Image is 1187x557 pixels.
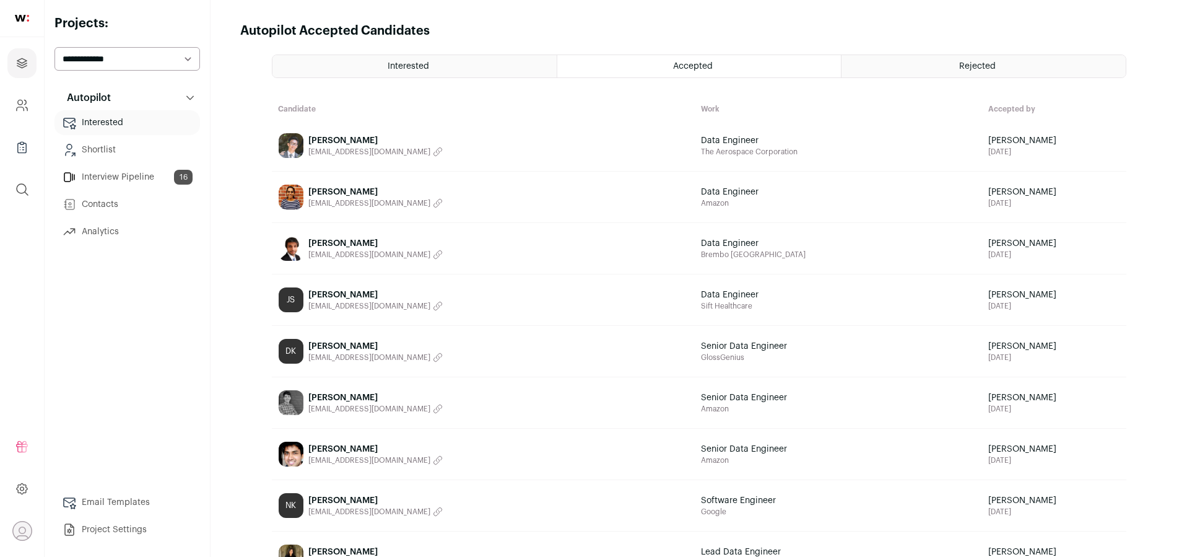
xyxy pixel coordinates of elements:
[308,147,443,157] button: [EMAIL_ADDRESS][DOMAIN_NAME]
[701,340,850,353] span: Senior Data Engineer
[15,15,29,22] img: wellfound-shorthand-0d5821cbd27db2630d0214b213865d53afaa358527fdda9d0ea32b1df1b89c2c.svg
[54,219,200,244] a: Analytics
[308,250,443,260] button: [EMAIL_ADDRESS][DOMAIN_NAME]
[308,237,443,250] span: [PERSON_NAME]
[701,198,976,208] span: Amazon
[701,289,850,301] span: Data Engineer
[272,275,695,325] a: JS [PERSON_NAME] [EMAIL_ADDRESS][DOMAIN_NAME]
[308,507,430,517] span: [EMAIL_ADDRESS][DOMAIN_NAME]
[272,378,695,428] a: [PERSON_NAME] [EMAIL_ADDRESS][DOMAIN_NAME]
[988,507,1120,517] span: [DATE]
[701,250,976,260] span: Brembo [GEOGRAPHIC_DATA]
[988,237,1120,250] span: [PERSON_NAME]
[841,55,1125,77] a: Rejected
[308,507,443,517] button: [EMAIL_ADDRESS][DOMAIN_NAME]
[308,404,430,414] span: [EMAIL_ADDRESS][DOMAIN_NAME]
[54,86,200,110] button: Autopilot
[988,301,1120,311] span: [DATE]
[272,224,695,273] a: [PERSON_NAME] [EMAIL_ADDRESS][DOMAIN_NAME]
[279,493,303,518] div: NK
[59,90,111,105] p: Autopilot
[54,138,200,162] a: Shortlist
[308,353,443,362] button: [EMAIL_ADDRESS][DOMAIN_NAME]
[308,494,443,507] span: [PERSON_NAME]
[272,172,695,222] a: [PERSON_NAME] [EMAIL_ADDRESS][DOMAIN_NAME]
[308,353,430,362] span: [EMAIL_ADDRESS][DOMAIN_NAME]
[701,301,976,311] span: Sift Healthcare
[279,390,303,415] img: 6122e0bc9a8f73d4a7b15c7cd34c6b51a5d481efcf1a764ca72dbe39cd26efd2
[988,392,1120,404] span: [PERSON_NAME]
[174,170,193,185] span: 16
[308,301,430,311] span: [EMAIL_ADDRESS][DOMAIN_NAME]
[308,134,443,147] span: [PERSON_NAME]
[988,443,1120,455] span: [PERSON_NAME]
[54,490,200,515] a: Email Templates
[988,289,1120,301] span: [PERSON_NAME]
[54,192,200,217] a: Contacts
[701,186,850,198] span: Data Engineer
[279,185,303,209] img: d2b5351ec6cfe1002a8c505a1d34841df7de9449c9cd9e5eb1aef9482529ffe8.jpg
[701,494,850,507] span: Software Engineer
[988,494,1120,507] span: [PERSON_NAME]
[308,289,443,301] span: [PERSON_NAME]
[54,15,200,32] h2: Projects:
[308,455,430,465] span: [EMAIL_ADDRESS][DOMAIN_NAME]
[701,147,976,157] span: The Aerospace Corporation
[388,62,429,71] span: Interested
[54,165,200,190] a: Interview Pipeline16
[272,481,695,530] a: NK [PERSON_NAME] [EMAIL_ADDRESS][DOMAIN_NAME]
[272,98,695,120] th: Candidate
[988,353,1120,362] span: [DATE]
[988,134,1120,147] span: [PERSON_NAME]
[308,250,430,260] span: [EMAIL_ADDRESS][DOMAIN_NAME]
[988,340,1120,353] span: [PERSON_NAME]
[54,517,200,542] a: Project Settings
[279,133,303,158] img: 7f0a4259c23d7500436c34cbfb6edf380945ca04113ce2c4fc2dfdf46ec91789.jpg
[279,442,303,467] img: b329373b3f653412bd599df6ccec063d50b120ab41e09325618b8c3156422a26.jpg
[12,521,32,541] button: Open dropdown
[701,404,976,414] span: Amazon
[7,133,37,162] a: Company Lists
[308,455,443,465] button: [EMAIL_ADDRESS][DOMAIN_NAME]
[308,198,430,208] span: [EMAIL_ADDRESS][DOMAIN_NAME]
[308,198,443,208] button: [EMAIL_ADDRESS][DOMAIN_NAME]
[308,186,443,198] span: [PERSON_NAME]
[308,392,443,404] span: [PERSON_NAME]
[272,429,695,479] a: [PERSON_NAME] [EMAIL_ADDRESS][DOMAIN_NAME]
[279,339,303,364] div: DK
[240,22,430,40] h1: Autopilot Accepted Candidates
[701,134,850,147] span: Data Engineer
[982,98,1126,120] th: Accepted by
[308,404,443,414] button: [EMAIL_ADDRESS][DOMAIN_NAME]
[308,340,443,353] span: [PERSON_NAME]
[701,237,850,250] span: Data Engineer
[959,62,996,71] span: Rejected
[695,98,982,120] th: Work
[308,443,443,455] span: [PERSON_NAME]
[988,404,1120,414] span: [DATE]
[988,250,1120,260] span: [DATE]
[988,186,1120,198] span: [PERSON_NAME]
[308,147,430,157] span: [EMAIL_ADDRESS][DOMAIN_NAME]
[701,443,850,455] span: Senior Data Engineer
[988,455,1120,465] span: [DATE]
[988,147,1120,157] span: [DATE]
[701,353,976,362] span: GlossGenius
[988,198,1120,208] span: [DATE]
[54,110,200,135] a: Interested
[308,301,443,311] button: [EMAIL_ADDRESS][DOMAIN_NAME]
[701,455,976,465] span: Amazon
[701,392,850,404] span: Senior Data Engineer
[279,287,303,312] div: JS
[7,90,37,120] a: Company and ATS Settings
[272,55,557,77] a: Interested
[7,48,37,78] a: Projects
[279,236,303,261] img: 9b36b00a36cb80e2d3d98e5bc43dfdbd83b78ffa0ec2831d517b3f9cf30c4b4a.jpg
[701,507,976,517] span: Google
[272,121,695,170] a: [PERSON_NAME] [EMAIL_ADDRESS][DOMAIN_NAME]
[673,62,713,71] span: Accepted
[272,327,695,376] a: DK [PERSON_NAME] [EMAIL_ADDRESS][DOMAIN_NAME]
